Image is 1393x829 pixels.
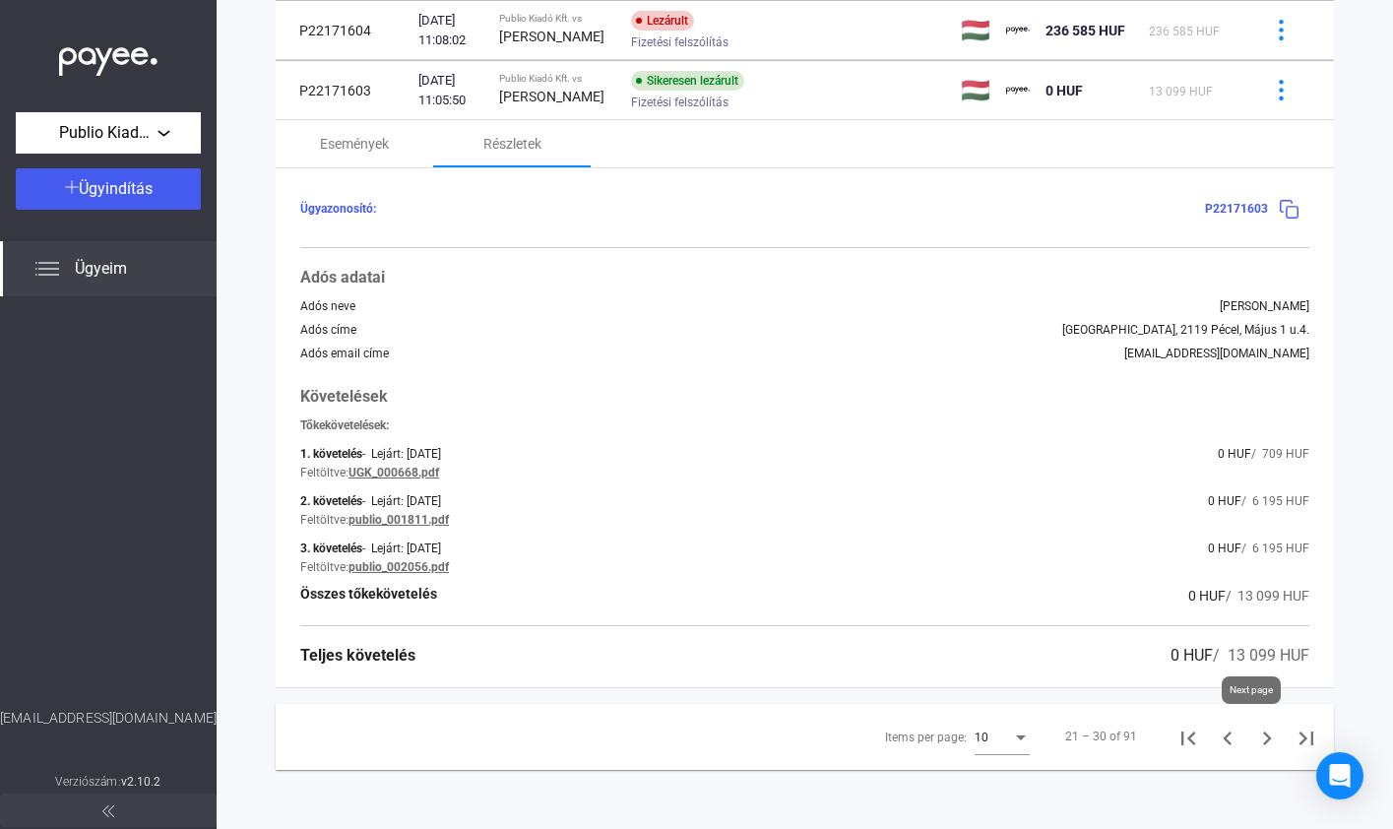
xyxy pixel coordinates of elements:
[418,71,483,110] div: [DATE] 11:05:50
[300,202,376,216] span: Ügyazonosító:
[35,257,59,281] img: list.svg
[975,731,988,744] span: 10
[300,323,356,337] div: Adós címe
[59,36,158,77] img: white-payee-white-dot.svg
[953,1,998,60] td: 🇭🇺
[1065,725,1137,748] div: 21 – 30 of 91
[75,257,127,281] span: Ügyeim
[102,805,114,817] img: arrow-double-left-grey.svg
[65,180,79,194] img: plus-white.svg
[1169,717,1208,756] button: First page
[1241,494,1309,508] span: / 6 195 HUF
[1188,588,1226,604] span: 0 HUF
[300,584,437,607] div: Összes tőkekövetelés
[1006,79,1030,102] img: payee-logo
[1271,80,1292,100] img: more-blue
[1208,717,1247,756] button: Previous page
[300,347,389,360] div: Adós email címe
[362,494,441,508] div: - Lejárt: [DATE]
[631,71,744,91] div: Sikeresen lezárult
[300,447,362,461] div: 1. követelés
[1045,23,1125,38] span: 236 585 HUF
[348,560,449,574] a: publio_002056.pdf
[1171,646,1213,665] span: 0 HUF
[1287,717,1326,756] button: Last page
[1241,542,1309,555] span: / 6 195 HUF
[1260,70,1301,111] button: more-blue
[631,31,728,54] span: Fizetési felszólítás
[631,11,694,31] div: Lezárult
[1149,25,1220,38] span: 236 585 HUF
[499,73,615,85] div: Publio Kiadó Kft. vs
[362,542,441,555] div: - Lejárt: [DATE]
[1279,199,1299,220] img: copy-blue
[885,726,967,749] div: Items per page:
[16,112,201,154] button: Publio Kiadó Kft.
[499,89,604,104] strong: [PERSON_NAME]
[1260,10,1301,51] button: more-blue
[953,61,998,120] td: 🇭🇺
[1226,588,1309,604] span: / 13 099 HUF
[320,132,389,156] div: Események
[300,266,1309,289] div: Adós adatai
[276,61,411,120] td: P22171603
[362,447,441,461] div: - Lejárt: [DATE]
[121,775,161,789] strong: v2.10.2
[1124,347,1309,360] div: [EMAIL_ADDRESS][DOMAIN_NAME]
[348,466,439,479] a: UGK_000668.pdf
[300,299,355,313] div: Adós neve
[1205,202,1268,216] span: P22171603
[499,29,604,44] strong: [PERSON_NAME]
[1222,676,1281,704] div: Next page
[1006,19,1030,42] img: payee-logo
[79,179,153,198] span: Ügyindítás
[1220,299,1309,313] div: [PERSON_NAME]
[348,513,449,527] a: publio_001811.pdf
[1251,447,1309,461] span: / 709 HUF
[300,542,362,555] div: 3. követelés
[483,132,541,156] div: Részletek
[300,466,348,479] div: Feltöltve:
[1316,752,1363,799] div: Open Intercom Messenger
[59,121,158,145] span: Publio Kiadó Kft.
[1045,83,1083,98] span: 0 HUF
[300,494,362,508] div: 2. követelés
[1268,188,1309,229] button: copy-blue
[300,418,1309,432] div: Tőkekövetelések:
[1271,20,1292,40] img: more-blue
[300,385,1309,409] div: Követelések
[1247,717,1287,756] button: Next page
[631,91,728,114] span: Fizetési felszólítás
[499,13,615,25] div: Publio Kiadó Kft. vs
[300,513,348,527] div: Feltöltve:
[300,644,415,668] div: Teljes követelés
[16,168,201,210] button: Ügyindítás
[418,11,483,50] div: [DATE] 11:08:02
[300,560,348,574] div: Feltöltve:
[1213,646,1309,665] span: / 13 099 HUF
[1208,494,1241,508] span: 0 HUF
[1062,323,1309,337] div: [GEOGRAPHIC_DATA], 2119 Pécel, Május 1 u.4.
[276,1,411,60] td: P22171604
[1149,85,1213,98] span: 13 099 HUF
[1218,447,1251,461] span: 0 HUF
[975,725,1030,748] mat-select: Items per page:
[1208,542,1241,555] span: 0 HUF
